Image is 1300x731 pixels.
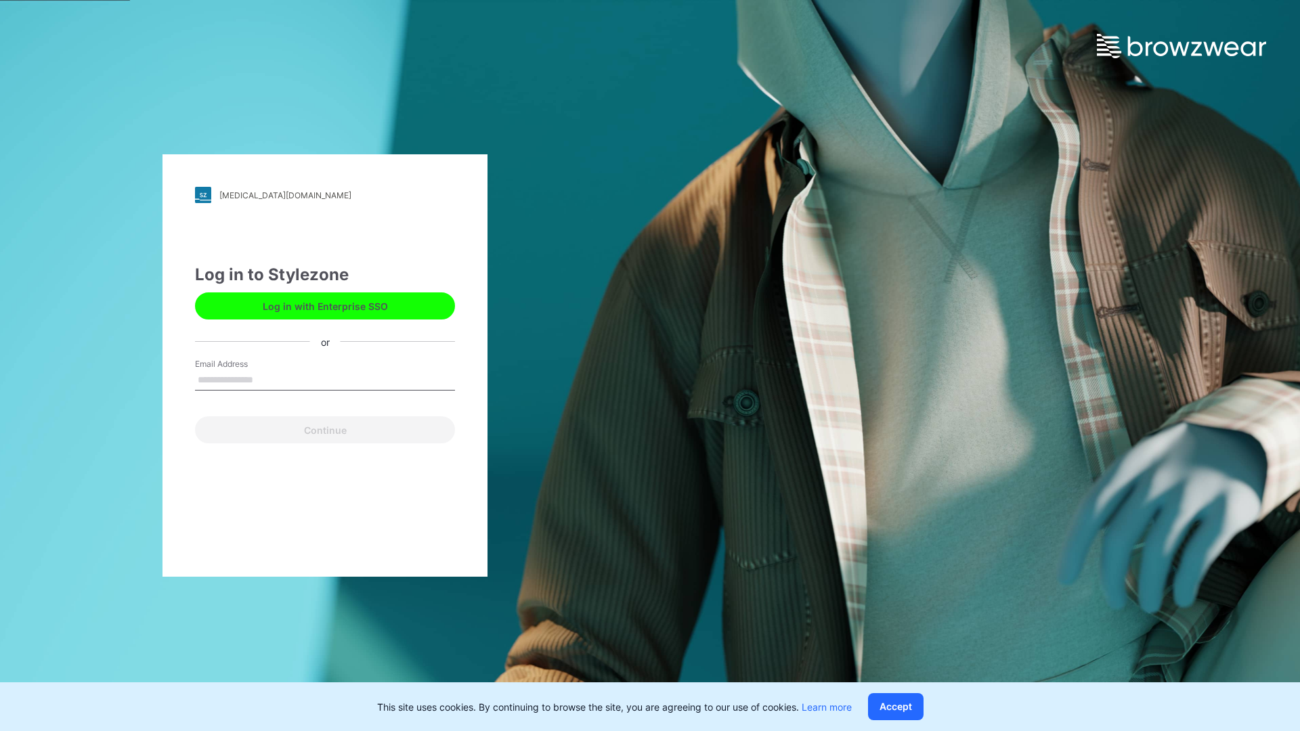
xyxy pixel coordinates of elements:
[377,700,852,714] p: This site uses cookies. By continuing to browse the site, you are agreeing to our use of cookies.
[1097,34,1266,58] img: browzwear-logo.e42bd6dac1945053ebaf764b6aa21510.svg
[195,187,455,203] a: [MEDICAL_DATA][DOMAIN_NAME]
[310,334,341,349] div: or
[195,187,211,203] img: stylezone-logo.562084cfcfab977791bfbf7441f1a819.svg
[195,263,455,287] div: Log in to Stylezone
[195,292,455,319] button: Log in with Enterprise SSO
[219,190,351,200] div: [MEDICAL_DATA][DOMAIN_NAME]
[868,693,924,720] button: Accept
[195,358,290,370] label: Email Address
[802,701,852,713] a: Learn more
